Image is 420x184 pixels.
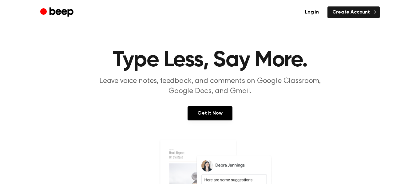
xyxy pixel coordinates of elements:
[92,76,328,96] p: Leave voice notes, feedback, and comments on Google Classroom, Google Docs, and Gmail.
[300,6,324,18] a: Log in
[327,6,380,18] a: Create Account
[53,49,367,71] h1: Type Less, Say More.
[188,106,232,120] a: Get It Now
[40,6,75,18] a: Beep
